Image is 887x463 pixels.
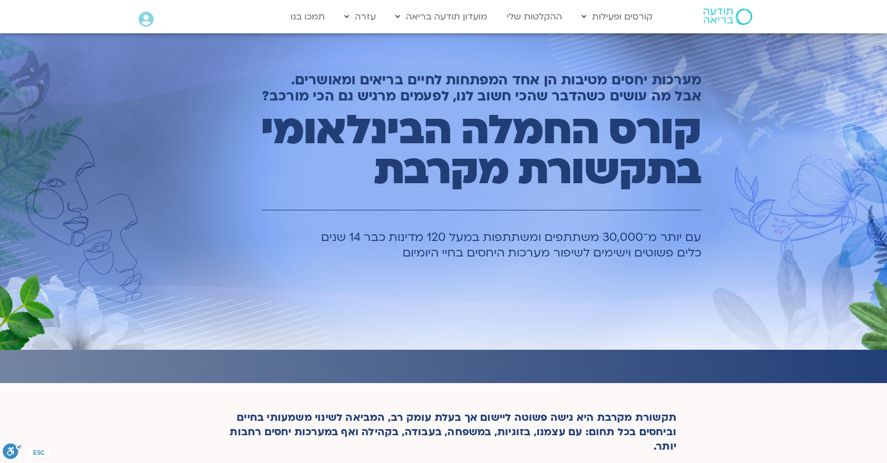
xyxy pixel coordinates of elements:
h1: עם יותר מ־30,000 משתתפים ומשתתפות במעל 120 מדינות כבר 14 שנים כלים פשוטים וישימים לשיפור מערכות ה... [212,230,702,261]
h2: מערכות יחסים מטיבות הן אחד המפתחות לחיים בריאים ומאושרים. אבל מה עושים כשהדבר שהכי חשוב לנו, לפעמ... [212,72,702,104]
img: תודעה בריאה [704,8,752,25]
a: תמכו בנו [285,6,330,27]
h1: קורס החמלה הבינלאומי בתקשורת מקרבת​ [212,110,702,190]
a: מועדון תודעה בריאה [390,6,493,27]
a: קורסים ופעילות [576,6,658,27]
a: עזרה [339,6,381,27]
a: ההקלטות שלי [501,6,568,27]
